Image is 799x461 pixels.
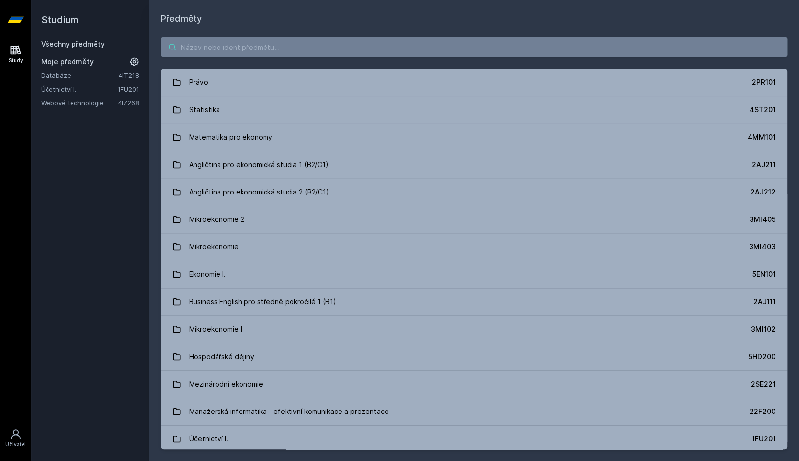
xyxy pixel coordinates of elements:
div: 5EN101 [752,269,775,279]
a: Hospodářské dějiny 5HD200 [161,343,787,370]
div: Angličtina pro ekonomická studia 1 (B2/C1) [189,155,329,174]
div: Mezinárodní ekonomie [189,374,263,394]
div: Právo [189,73,208,92]
a: Manažerská informatika - efektivní komunikace a prezentace 22F200 [161,398,787,425]
a: Study [2,39,29,69]
div: Statistika [189,100,220,120]
a: Webové technologie [41,98,118,108]
div: 22F200 [750,407,775,416]
input: Název nebo ident předmětu… [161,37,787,57]
div: 1FU201 [752,434,775,444]
div: 2AJ211 [752,160,775,170]
a: Uživatel [2,423,29,453]
div: 5HD200 [749,352,775,362]
a: Mikroekonomie I 3MI102 [161,315,787,343]
a: Matematika pro ekonomy 4MM101 [161,123,787,151]
a: Angličtina pro ekonomická studia 1 (B2/C1) 2AJ211 [161,151,787,178]
a: Ekonomie I. 5EN101 [161,261,787,288]
a: Účetnictví I. 1FU201 [161,425,787,453]
h1: Předměty [161,12,787,25]
a: 4IT218 [119,72,139,79]
a: 1FU201 [118,85,139,93]
a: Statistika 4ST201 [161,96,787,123]
div: Manažerská informatika - efektivní komunikace a prezentace [189,402,389,421]
div: 3MI405 [750,215,775,224]
div: 4ST201 [750,105,775,115]
a: Účetnictví I. [41,84,118,94]
div: 2SE221 [751,379,775,389]
div: Angličtina pro ekonomická studia 2 (B2/C1) [189,182,329,202]
div: 2PR101 [752,77,775,87]
div: Účetnictví I. [189,429,228,449]
div: 4MM101 [748,132,775,142]
div: Mikroekonomie [189,237,239,257]
a: Právo 2PR101 [161,69,787,96]
span: Moje předměty [41,57,94,67]
a: Business English pro středně pokročilé 1 (B1) 2AJ111 [161,288,787,315]
div: Mikroekonomie 2 [189,210,244,229]
a: 4IZ268 [118,99,139,107]
div: Mikroekonomie I [189,319,242,339]
div: Business English pro středně pokročilé 1 (B1) [189,292,336,312]
a: Mikroekonomie 2 3MI405 [161,206,787,233]
div: Ekonomie I. [189,265,226,284]
a: Angličtina pro ekonomická studia 2 (B2/C1) 2AJ212 [161,178,787,206]
div: Hospodářské dějiny [189,347,254,366]
div: Uživatel [5,441,26,448]
div: 2AJ111 [753,297,775,307]
a: Všechny předměty [41,40,105,48]
div: Study [9,57,23,64]
div: 3MI102 [751,324,775,334]
div: Matematika pro ekonomy [189,127,272,147]
div: 2AJ212 [751,187,775,197]
div: 3MI403 [749,242,775,252]
a: Mikroekonomie 3MI403 [161,233,787,261]
a: Mezinárodní ekonomie 2SE221 [161,370,787,398]
a: Databáze [41,71,119,80]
